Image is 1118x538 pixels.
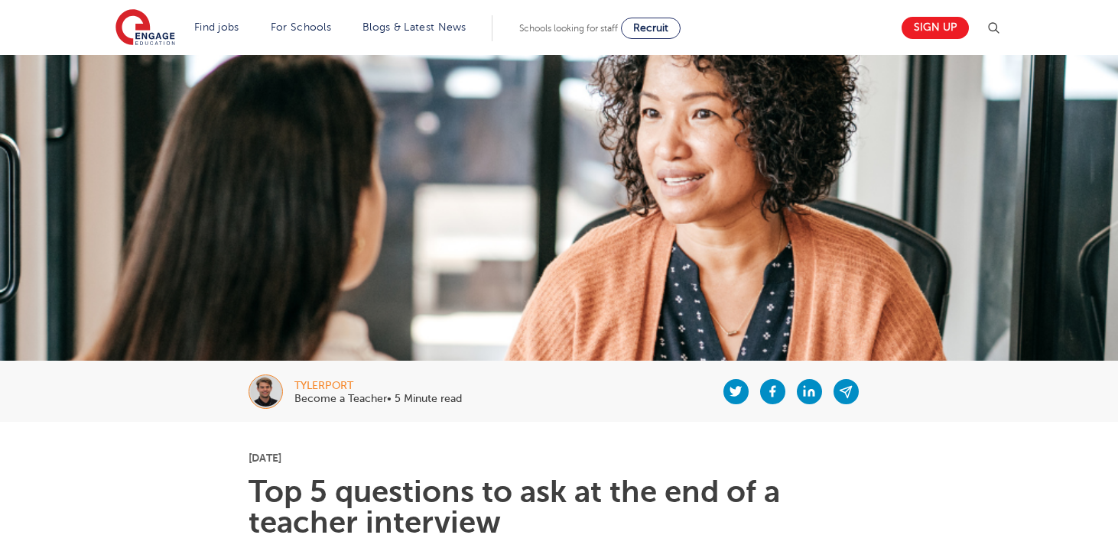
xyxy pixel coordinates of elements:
[902,17,969,39] a: Sign up
[115,9,175,47] img: Engage Education
[249,477,870,538] h1: Top 5 questions to ask at the end of a teacher interview
[294,394,462,404] p: Become a Teacher• 5 Minute read
[294,381,462,391] div: tylerport
[362,21,466,33] a: Blogs & Latest News
[621,18,681,39] a: Recruit
[249,452,870,463] p: [DATE]
[271,21,331,33] a: For Schools
[633,22,668,34] span: Recruit
[519,23,618,34] span: Schools looking for staff
[194,21,239,33] a: Find jobs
